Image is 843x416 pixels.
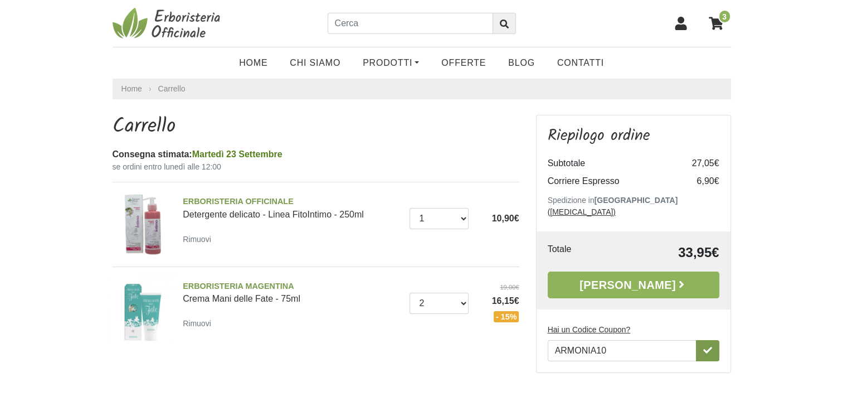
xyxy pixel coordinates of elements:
[718,9,731,23] span: 3
[113,79,731,99] nav: breadcrumb
[477,283,519,292] del: 19,00€
[492,214,519,223] span: 10,90€
[675,172,719,190] td: 6,90€
[548,272,719,298] a: [PERSON_NAME]
[328,13,493,34] input: Cerca
[548,154,675,172] td: Subtotale
[548,324,631,336] label: Hai un Codice Coupon?
[192,149,282,159] span: Martedì 23 Settembre
[548,195,719,218] p: Spedizione in
[183,196,401,208] span: ERBORISTERIA OFFICINALE
[113,115,519,139] h1: Carrello
[121,83,142,95] a: Home
[109,276,175,342] img: Crema Mani delle Fate - 75ml
[158,84,186,93] a: Carrello
[548,127,719,146] h3: Riepilogo ordine
[183,235,211,244] small: Rimuovi
[113,148,519,161] div: Consegna stimata:
[113,161,519,173] small: se ordini entro lunedì alle 12:00
[113,7,224,40] img: Erboristeria Officinale
[675,154,719,172] td: 27,05€
[183,280,401,293] span: ERBORISTERIA MAGENTINA
[228,52,279,74] a: Home
[183,316,216,330] a: Rimuovi
[497,52,546,74] a: Blog
[548,243,611,263] td: Totale
[430,52,497,74] a: OFFERTE
[109,191,175,258] img: Detergente delicato - Linea FitoIntimo - 250ml
[611,243,719,263] td: 33,95€
[352,52,430,74] a: Prodotti
[548,207,616,216] a: ([MEDICAL_DATA])
[183,232,216,246] a: Rimuovi
[494,311,519,322] span: - 15%
[183,319,211,328] small: Rimuovi
[548,325,631,334] u: Hai un Codice Coupon?
[595,196,678,205] b: [GEOGRAPHIC_DATA]
[546,52,615,74] a: Contatti
[477,294,519,308] span: 16,15€
[548,172,675,190] td: Corriere Espresso
[279,52,352,74] a: Chi Siamo
[703,9,731,37] a: 3
[548,340,696,361] input: Hai un Codice Coupon?
[183,280,401,304] a: ERBORISTERIA MAGENTINACrema Mani delle Fate - 75ml
[183,196,401,219] a: ERBORISTERIA OFFICINALEDetergente delicato - Linea FitoIntimo - 250ml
